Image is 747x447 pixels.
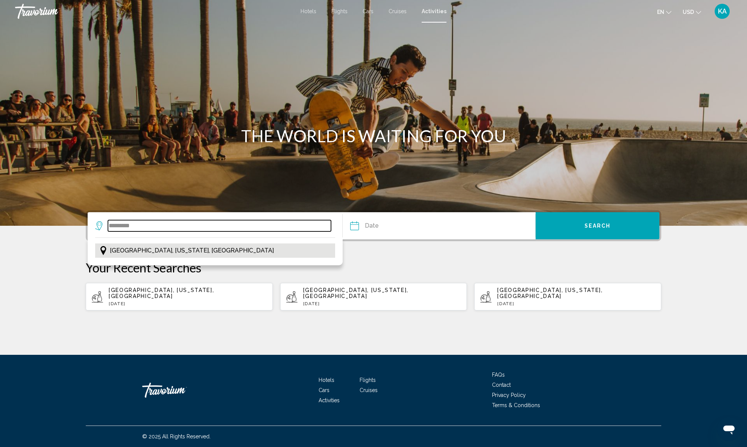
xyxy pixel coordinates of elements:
button: [GEOGRAPHIC_DATA], [US_STATE], [GEOGRAPHIC_DATA][DATE] [474,283,661,311]
a: Flights [360,377,376,383]
a: Flights [331,8,348,14]
span: KA [718,8,727,15]
a: Activities [422,8,446,14]
p: [DATE] [497,301,655,306]
span: [GEOGRAPHIC_DATA], [US_STATE], [GEOGRAPHIC_DATA] [109,287,214,299]
iframe: Button to launch messaging window [717,417,741,441]
a: Travorium [142,379,217,401]
a: Hotels [319,377,334,383]
button: Change language [657,6,671,17]
a: FAQs [492,372,505,378]
h1: THE WORLD IS WAITING FOR YOU [232,126,515,146]
p: Your Recent Searches [86,260,661,275]
div: Search widget [88,212,659,239]
button: [GEOGRAPHIC_DATA], [US_STATE], [GEOGRAPHIC_DATA][DATE] [280,283,467,311]
a: Activities [319,397,340,403]
span: Search [585,223,611,229]
a: Cars [319,387,329,393]
span: [GEOGRAPHIC_DATA], [US_STATE], [GEOGRAPHIC_DATA] [497,287,603,299]
a: Travorium [15,4,293,19]
a: Contact [492,382,511,388]
button: [GEOGRAPHIC_DATA], [US_STATE], [GEOGRAPHIC_DATA] [95,243,335,258]
a: Hotels [301,8,316,14]
a: Cruises [389,8,407,14]
a: Terms & Conditions [492,402,540,408]
span: [GEOGRAPHIC_DATA], [US_STATE], [GEOGRAPHIC_DATA] [303,287,408,299]
button: Change currency [683,6,701,17]
button: [GEOGRAPHIC_DATA], [US_STATE], [GEOGRAPHIC_DATA][DATE] [86,283,273,311]
a: Cars [363,8,373,14]
span: USD [683,9,694,15]
p: [DATE] [303,301,461,306]
button: Search [536,212,659,239]
span: [GEOGRAPHIC_DATA], [US_STATE], [GEOGRAPHIC_DATA] [110,245,274,256]
button: User Menu [712,3,732,19]
span: en [657,9,664,15]
a: Cruises [360,387,378,393]
a: Privacy Policy [492,392,526,398]
p: [DATE] [109,301,267,306]
span: © 2025 All Rights Reserved. [142,433,211,439]
button: Date [350,212,535,239]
